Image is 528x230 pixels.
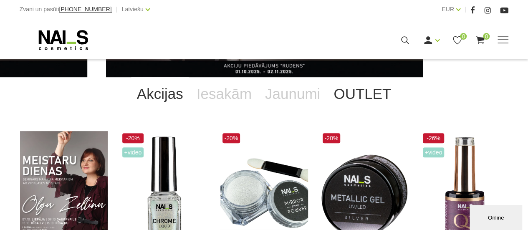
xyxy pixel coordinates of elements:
[122,133,144,143] span: -20%
[323,133,341,143] span: -20%
[258,77,327,111] a: Jaunumi
[190,77,258,111] a: Iesakām
[423,133,445,143] span: -26%
[116,4,118,15] span: |
[130,77,190,111] a: Akcijas
[483,33,490,40] span: 0
[59,6,112,13] a: [PHONE_NUMBER]
[122,147,144,157] span: +Video
[452,35,462,45] a: 0
[122,4,144,14] a: Latviešu
[327,77,398,111] a: OUTLET
[470,203,524,230] iframe: chat widget
[442,4,454,14] a: EUR
[423,147,445,157] span: +Video
[465,4,466,15] span: |
[222,133,240,143] span: -20%
[20,4,112,15] div: Zvani un pasūti
[460,33,467,40] span: 0
[475,35,485,45] a: 0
